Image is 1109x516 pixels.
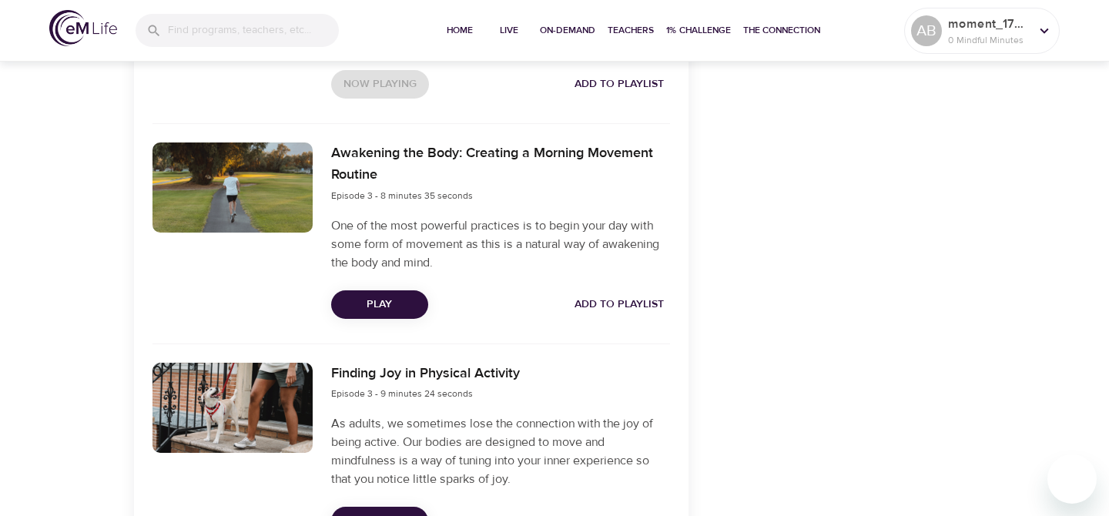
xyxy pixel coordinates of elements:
[331,363,520,385] h6: Finding Joy in Physical Activity
[331,189,473,202] span: Episode 3 - 8 minutes 35 seconds
[948,33,1030,47] p: 0 Mindful Minutes
[331,387,473,400] span: Episode 3 - 9 minutes 24 seconds
[666,22,731,39] span: 1% Challenge
[743,22,820,39] span: The Connection
[491,22,528,39] span: Live
[343,295,416,314] span: Play
[575,295,664,314] span: Add to Playlist
[331,216,670,272] p: One of the most powerful practices is to begin your day with some form of movement as this is a n...
[568,290,670,319] button: Add to Playlist
[540,22,595,39] span: On-Demand
[948,15,1030,33] p: moment_1754323952
[168,14,339,47] input: Find programs, teachers, etc...
[575,75,664,94] span: Add to Playlist
[608,22,654,39] span: Teachers
[49,10,117,46] img: logo
[331,290,428,319] button: Play
[331,142,670,187] h6: Awakening the Body: Creating a Morning Movement Routine
[331,414,670,488] p: As adults, we sometimes lose the connection with the joy of being active. Our bodies are designed...
[441,22,478,39] span: Home
[911,15,942,46] div: AB
[1047,454,1097,504] iframe: Button to launch messaging window
[568,70,670,99] button: Add to Playlist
